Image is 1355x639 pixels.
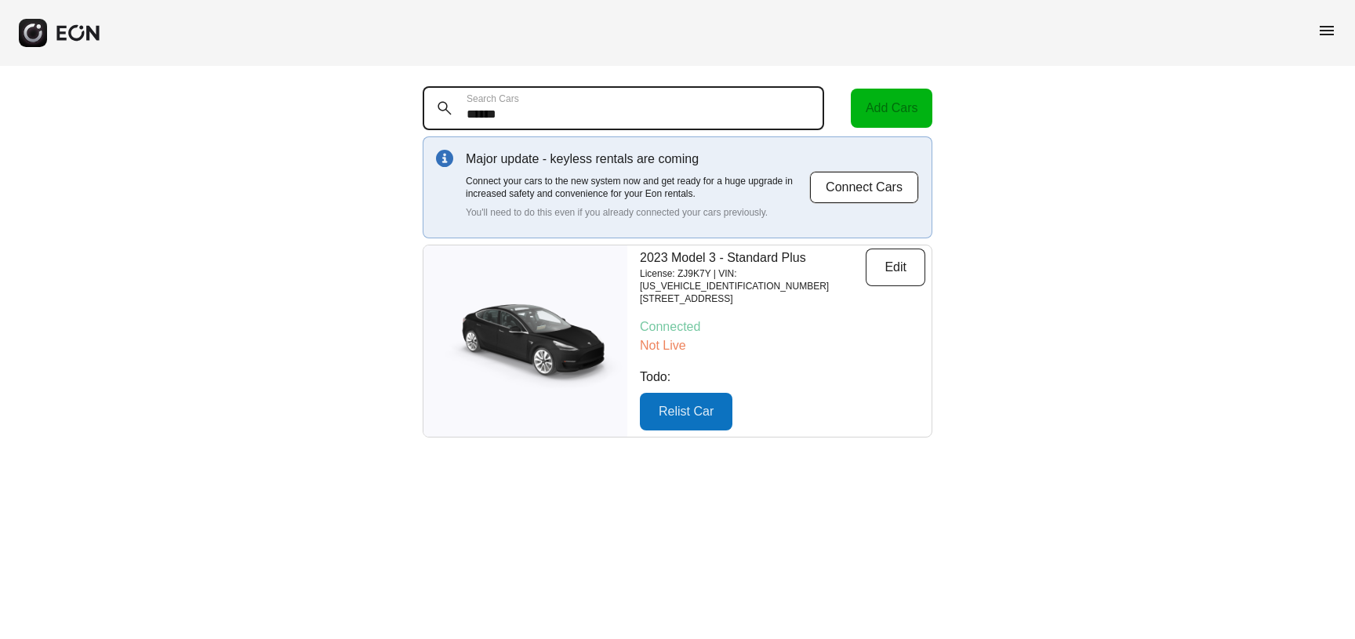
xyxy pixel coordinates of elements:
[640,318,925,336] p: Connected
[640,393,732,430] button: Relist Car
[640,336,925,355] p: Not Live
[640,249,866,267] p: 2023 Model 3 - Standard Plus
[640,368,925,387] p: Todo:
[436,150,453,167] img: info
[466,175,809,200] p: Connect your cars to the new system now and get ready for a huge upgrade in increased safety and ...
[423,290,627,392] img: car
[466,150,809,169] p: Major update - keyless rentals are coming
[640,292,866,305] p: [STREET_ADDRESS]
[866,249,925,286] button: Edit
[466,206,809,219] p: You'll need to do this even if you already connected your cars previously.
[1317,21,1336,40] span: menu
[809,171,919,204] button: Connect Cars
[467,93,519,105] label: Search Cars
[640,267,866,292] p: License: ZJ9K7Y | VIN: [US_VEHICLE_IDENTIFICATION_NUMBER]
